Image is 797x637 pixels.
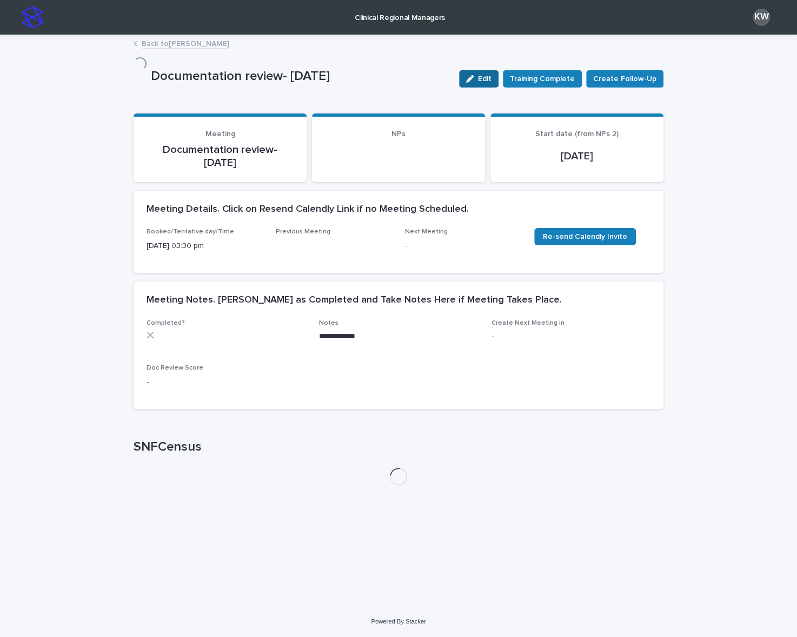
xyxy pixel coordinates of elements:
h2: Meeting Details. Click on Resend Calendly Link if no Meeting Scheduled. [147,204,469,216]
p: - [405,240,521,252]
span: Re-send Calendly Invite [543,233,627,240]
p: [DATE] 03:30 pm [147,240,263,252]
a: Re-send Calendly Invite [534,228,636,245]
h2: Meeting Notes. [PERSON_NAME] as Completed and Take Notes Here if Meeting Takes Place. [147,294,562,306]
span: Meeting [205,130,235,138]
span: Training Complete [510,73,575,84]
a: Powered By Stacker [371,618,426,625]
button: Create Follow-Up [586,70,663,88]
a: Back to[PERSON_NAME] [142,37,229,49]
span: Notes [319,320,338,326]
img: stacker-logo-s-only.png [22,6,43,28]
span: Edit [478,75,492,83]
h1: SNFCensus [134,439,663,455]
p: [DATE] [503,150,650,163]
p: Documentation review- [DATE] [147,143,294,169]
span: Next Meeting [405,229,448,235]
span: NPs [391,130,406,138]
p: Documentation review- [DATE] [151,69,450,84]
span: Previous Meeting [276,229,330,235]
button: Edit [459,70,499,88]
div: KW [753,9,770,26]
p: - [147,377,306,388]
span: Create Follow-Up [593,73,656,84]
span: Doc Review Score [147,365,203,371]
span: Start date (from NPs 2) [535,130,619,138]
p: - [491,331,650,343]
span: Create Next Meeting in [491,320,564,326]
button: Training Complete [503,70,582,88]
span: Booked/Tentative day/Time [147,229,234,235]
span: Completed? [147,320,185,326]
